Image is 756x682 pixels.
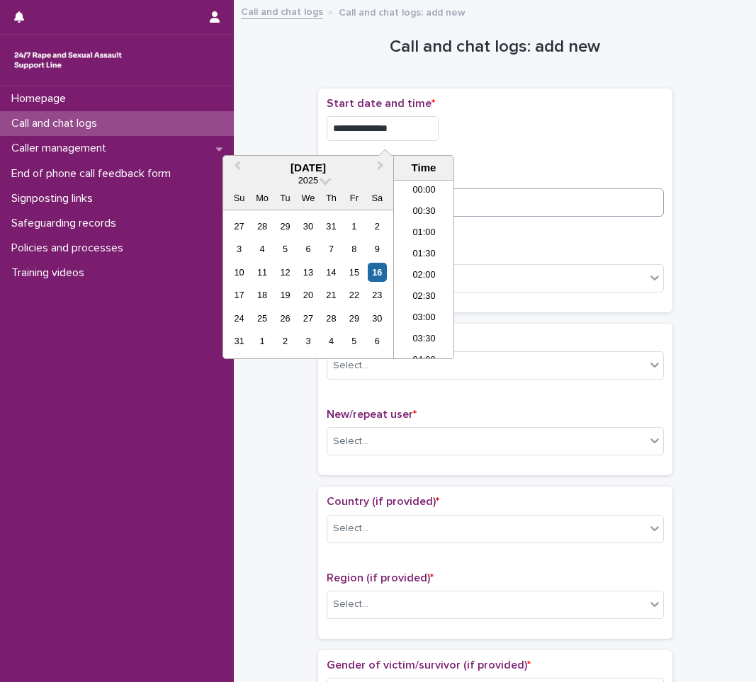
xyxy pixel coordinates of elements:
div: Tu [276,188,295,208]
li: 04:00 [394,351,454,372]
div: Choose Thursday, September 4th, 2025 [322,331,341,351]
div: Sa [368,188,387,208]
div: Choose Friday, August 1st, 2025 [344,217,363,236]
div: Select... [333,358,368,373]
div: Choose Sunday, August 10th, 2025 [230,263,249,282]
div: Choose Thursday, August 14th, 2025 [322,263,341,282]
p: Homepage [6,92,77,106]
div: Choose Wednesday, August 27th, 2025 [298,309,317,328]
div: Choose Saturday, August 30th, 2025 [368,309,387,328]
div: Choose Sunday, August 31st, 2025 [230,331,249,351]
div: Choose Saturday, September 6th, 2025 [368,331,387,351]
div: Choose Tuesday, September 2nd, 2025 [276,331,295,351]
p: Training videos [6,266,96,280]
p: Caller management [6,142,118,155]
span: Gender of victim/survivor (if provided) [327,659,531,671]
li: 02:00 [394,266,454,287]
p: End of phone call feedback form [6,167,182,181]
div: Choose Friday, September 5th, 2025 [344,331,363,351]
a: Call and chat logs [241,3,323,19]
div: Fr [344,188,363,208]
li: 00:30 [394,202,454,223]
div: Choose Tuesday, August 5th, 2025 [276,239,295,258]
div: Choose Thursday, August 28th, 2025 [322,309,341,328]
p: Call and chat logs: add new [339,4,466,19]
div: Choose Sunday, August 17th, 2025 [230,285,249,305]
div: Choose Tuesday, July 29th, 2025 [276,217,295,236]
span: Start date and time [327,98,435,109]
button: Next Month [371,157,393,180]
div: Choose Wednesday, July 30th, 2025 [298,217,317,236]
div: Mo [252,188,271,208]
p: Policies and processes [6,241,135,255]
div: We [298,188,317,208]
button: Previous Month [225,157,247,180]
div: Choose Wednesday, September 3rd, 2025 [298,331,317,351]
span: New/repeat user [327,409,417,420]
div: Choose Saturday, August 16th, 2025 [368,263,387,282]
div: Su [230,188,249,208]
li: 00:00 [394,181,454,202]
div: Choose Friday, August 8th, 2025 [344,239,363,258]
div: Select... [333,434,368,449]
div: Choose Saturday, August 2nd, 2025 [368,217,387,236]
div: Choose Tuesday, August 12th, 2025 [276,263,295,282]
img: rhQMoQhaT3yELyF149Cw [11,46,125,74]
li: 03:30 [394,329,454,351]
div: Choose Tuesday, August 26th, 2025 [276,309,295,328]
p: Call and chat logs [6,117,108,130]
div: Choose Monday, August 18th, 2025 [252,285,271,305]
div: Choose Monday, September 1st, 2025 [252,331,271,351]
p: Safeguarding records [6,217,128,230]
div: Choose Thursday, August 21st, 2025 [322,285,341,305]
div: Choose Sunday, August 3rd, 2025 [230,239,249,258]
div: Choose Tuesday, August 19th, 2025 [276,285,295,305]
div: Select... [333,521,368,536]
p: Signposting links [6,192,104,205]
div: Choose Monday, August 4th, 2025 [252,239,271,258]
h1: Call and chat logs: add new [318,37,672,57]
li: 02:30 [394,287,454,308]
div: Choose Friday, August 15th, 2025 [344,263,363,282]
div: Choose Thursday, July 31st, 2025 [322,217,341,236]
div: Choose Monday, August 11th, 2025 [252,263,271,282]
div: Choose Saturday, August 23rd, 2025 [368,285,387,305]
div: Th [322,188,341,208]
div: Choose Wednesday, August 6th, 2025 [298,239,317,258]
span: Region (if provided) [327,572,434,584]
div: Choose Friday, August 29th, 2025 [344,309,363,328]
div: Choose Sunday, July 27th, 2025 [230,217,249,236]
div: Time [397,161,450,174]
li: 01:00 [394,223,454,244]
span: 2025 [298,175,318,186]
li: 03:00 [394,308,454,329]
div: Choose Sunday, August 24th, 2025 [230,309,249,328]
div: month 2025-08 [227,215,388,353]
span: Country (if provided) [327,496,439,507]
div: Select... [333,597,368,612]
div: Choose Wednesday, August 20th, 2025 [298,285,317,305]
div: Choose Wednesday, August 13th, 2025 [298,263,317,282]
div: [DATE] [223,161,393,174]
div: Choose Monday, August 25th, 2025 [252,309,271,328]
div: Choose Thursday, August 7th, 2025 [322,239,341,258]
div: Choose Monday, July 28th, 2025 [252,217,271,236]
div: Choose Saturday, August 9th, 2025 [368,239,387,258]
div: Choose Friday, August 22nd, 2025 [344,285,363,305]
li: 01:30 [394,244,454,266]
